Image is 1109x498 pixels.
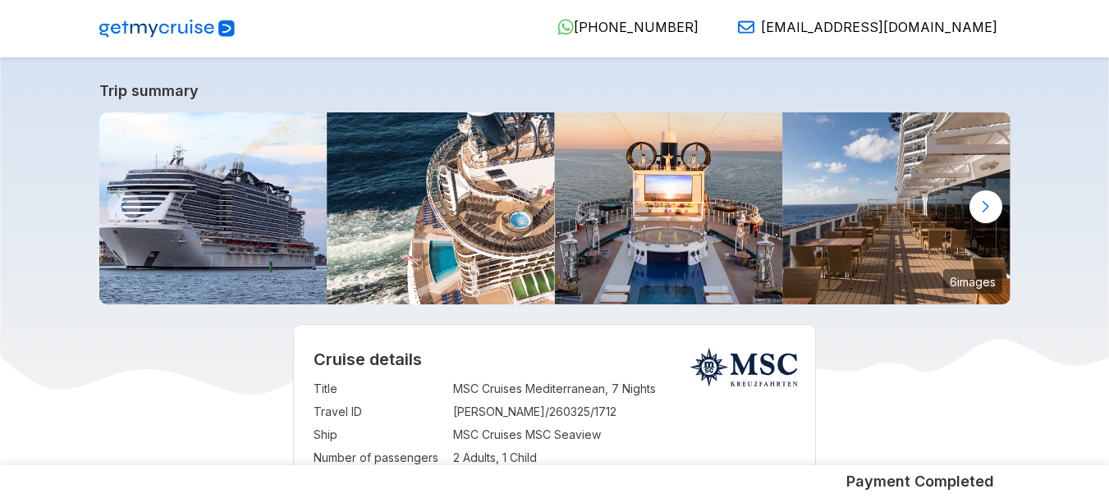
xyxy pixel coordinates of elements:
[314,400,445,423] td: Travel ID
[445,423,453,446] td: :
[445,400,453,423] td: :
[725,19,997,35] a: [EMAIL_ADDRESS][DOMAIN_NAME]
[99,112,328,304] img: 1200px-MSC_Seaview_in_Warnem%C3%BCnde.jpg
[943,269,1002,294] small: 6 images
[99,82,1010,99] a: Trip summary
[445,377,453,400] td: :
[314,350,796,369] h2: Cruise details
[782,112,1010,304] img: sv_public_area_waterfront_boardwalk_01.jpg
[453,400,796,423] td: [PERSON_NAME]/260325/1712
[453,446,796,469] td: 2 Adults, 1 Child
[555,112,783,304] img: sv_public_area_miami_beach_pool_02.jpg
[314,377,445,400] td: Title
[544,19,699,35] a: [PHONE_NUMBER]
[453,377,796,400] td: MSC Cruises Mediterranean, 7 Nights
[574,19,699,35] span: [PHONE_NUMBER]
[846,472,994,491] h5: Payment Completed
[761,19,997,35] span: [EMAIL_ADDRESS][DOMAIN_NAME]
[327,112,555,304] img: sv_public_area_south_beach_pool_03.jpg
[314,423,445,446] td: Ship
[314,446,445,469] td: Number of passengers
[445,446,453,469] td: :
[557,19,574,35] img: WhatsApp
[738,19,754,35] img: Email
[453,423,796,446] td: MSC Cruises MSC Seaview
